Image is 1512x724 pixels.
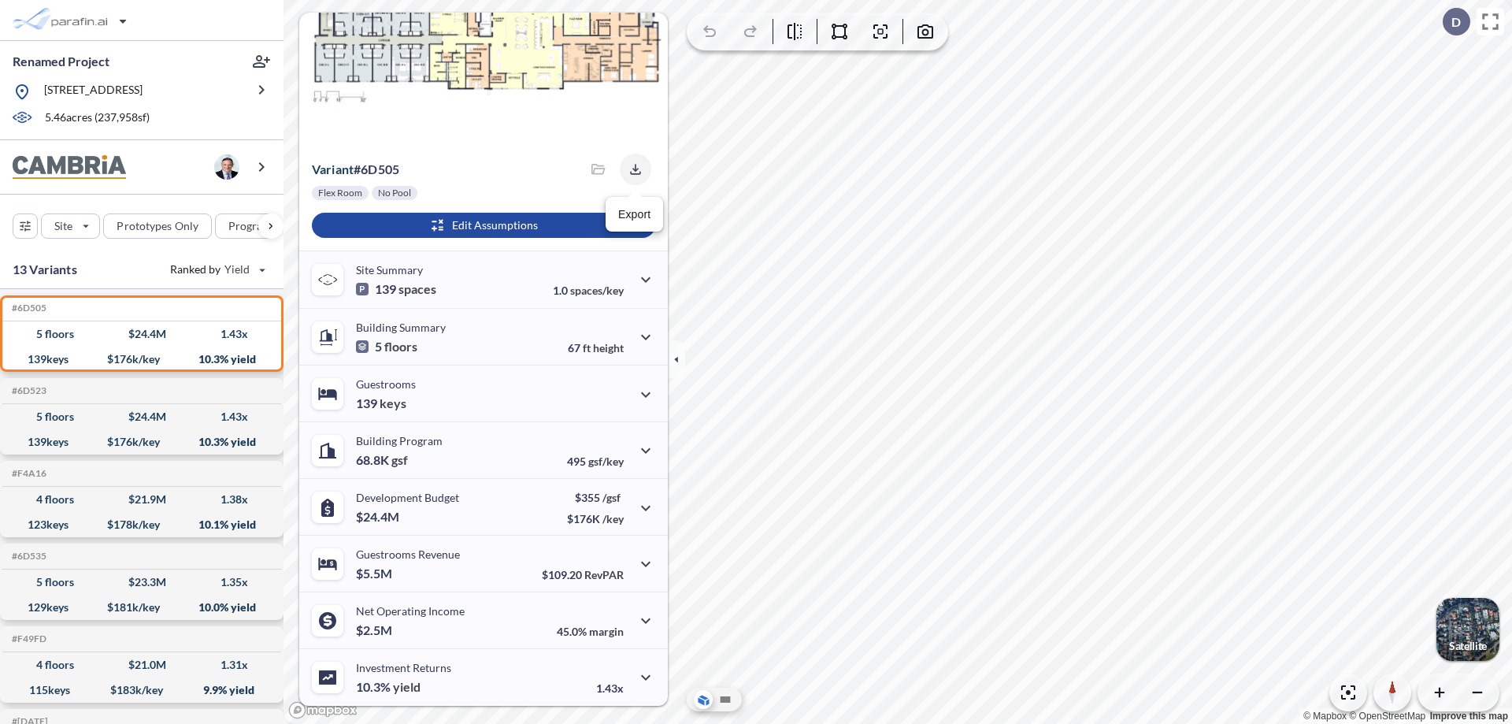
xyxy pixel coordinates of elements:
[716,690,735,709] button: Site Plan
[44,82,143,102] p: [STREET_ADDRESS]
[1449,640,1487,652] p: Satellite
[589,625,624,638] span: margin
[567,491,624,504] p: $355
[215,213,300,239] button: Program
[288,701,358,719] a: Mapbox homepage
[117,218,198,234] p: Prototypes Only
[356,452,408,468] p: 68.8K
[356,395,406,411] p: 139
[318,187,362,199] p: Flex Room
[378,187,411,199] p: No Pool
[1349,711,1425,722] a: OpenStreetMap
[356,263,423,277] p: Site Summary
[567,455,624,468] p: 495
[557,625,624,638] p: 45.0%
[356,604,465,618] p: Net Operating Income
[584,568,624,581] span: RevPAR
[312,162,354,176] span: Variant
[694,690,713,709] button: Aerial View
[356,548,460,561] p: Guestrooms Revenue
[356,491,459,504] p: Development Budget
[1303,711,1347,722] a: Mapbox
[157,257,276,282] button: Ranked by Yield
[356,321,446,334] p: Building Summary
[356,679,421,695] p: 10.3%
[568,341,624,355] p: 67
[356,377,416,391] p: Guestrooms
[9,303,46,314] h5: Click to copy the code
[602,512,624,525] span: /key
[224,262,250,277] span: Yield
[13,53,109,70] p: Renamed Project
[356,339,417,355] p: 5
[588,455,624,468] span: gsf/key
[214,154,239,180] img: user logo
[356,661,451,674] p: Investment Returns
[13,260,77,279] p: 13 Variants
[1436,598,1499,661] img: Switcher Image
[356,434,443,447] p: Building Program
[593,341,624,355] span: height
[596,681,624,695] p: 1.43x
[380,395,406,411] span: keys
[398,281,436,297] span: spaces
[54,218,72,234] p: Site
[393,679,421,695] span: yield
[553,284,624,297] p: 1.0
[1451,15,1461,29] p: D
[356,281,436,297] p: 139
[228,218,272,234] p: Program
[9,468,46,479] h5: Click to copy the code
[567,512,624,525] p: $176K
[9,385,46,396] h5: Click to copy the code
[384,339,417,355] span: floors
[13,155,126,180] img: BrandImage
[356,566,395,581] p: $5.5M
[618,206,650,223] p: Export
[9,633,46,644] h5: Click to copy the code
[1436,598,1499,661] button: Switcher ImageSatellite
[602,491,621,504] span: /gsf
[391,452,408,468] span: gsf
[583,341,591,355] span: ft
[570,284,624,297] span: spaces/key
[356,622,395,638] p: $2.5M
[45,110,150,127] p: 5.46 acres ( 237,958 sf)
[41,213,100,239] button: Site
[1430,711,1508,722] a: Improve this map
[312,162,399,177] p: # 6d505
[9,551,46,562] h5: Click to copy the code
[312,213,655,238] button: Edit Assumptions
[103,213,212,239] button: Prototypes Only
[542,568,624,581] p: $109.20
[452,217,538,233] p: Edit Assumptions
[356,509,402,525] p: $24.4M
